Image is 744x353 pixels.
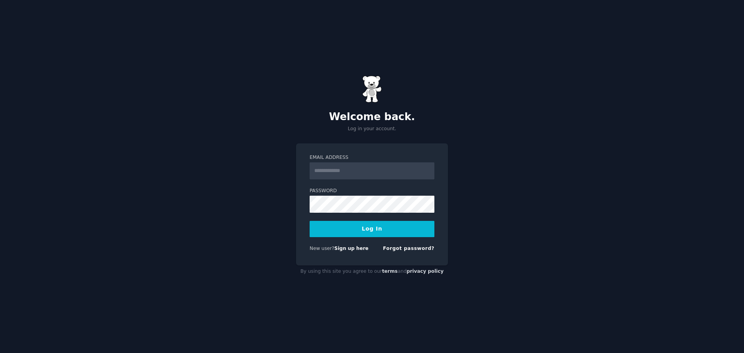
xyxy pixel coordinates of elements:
a: terms [382,269,398,274]
label: Email Address [310,154,434,161]
a: Sign up here [334,246,369,251]
span: New user? [310,246,334,251]
p: Log in your account. [296,126,448,133]
a: privacy policy [406,269,444,274]
a: Forgot password? [383,246,434,251]
h2: Welcome back. [296,111,448,123]
img: Gummy Bear [362,76,382,103]
div: By using this site you agree to our and [296,265,448,278]
label: Password [310,188,434,195]
button: Log In [310,221,434,237]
